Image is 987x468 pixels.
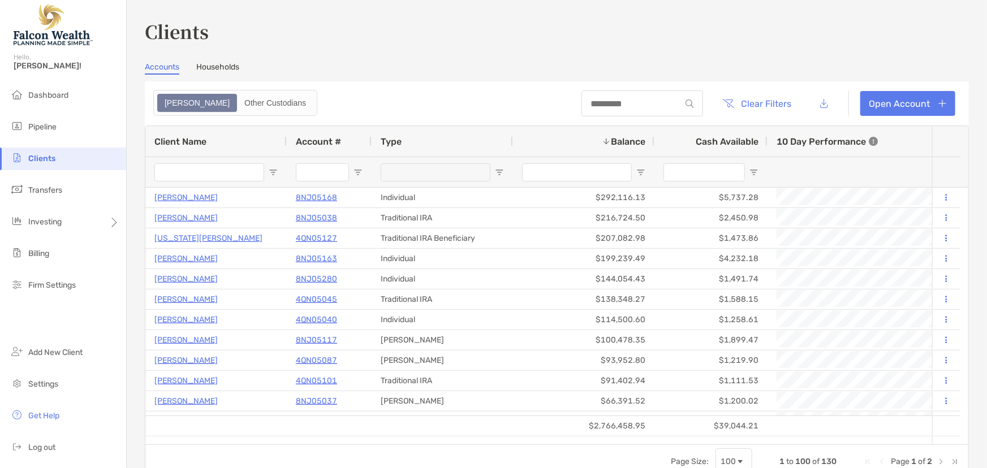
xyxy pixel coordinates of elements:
p: [PERSON_NAME] [154,190,218,205]
div: $65,033.49 [513,411,654,431]
a: [PERSON_NAME] [154,292,218,306]
img: investing icon [10,214,24,228]
input: Client Name Filter Input [154,163,264,181]
div: $144,054.43 [513,269,654,289]
div: $39,044.21 [654,416,768,436]
img: firm-settings icon [10,278,24,291]
button: Clear Filters [714,91,800,116]
div: $100,478.35 [513,330,654,350]
div: Previous Page [877,457,886,466]
div: Other Custodians [238,95,312,111]
span: [PERSON_NAME]! [14,61,119,71]
a: 4QN05127 [296,231,337,245]
p: [PERSON_NAME] [154,353,218,367]
img: dashboard icon [10,88,24,101]
span: 100 [795,457,811,466]
input: Account # Filter Input [296,163,349,181]
img: Falcon Wealth Planning Logo [14,5,93,45]
div: Individual [372,269,513,289]
a: 8NJ05058 [296,414,337,428]
span: Client Name [154,136,206,147]
span: Pipeline [28,122,57,132]
p: 8NJ05117 [296,333,337,347]
a: 8NJ05038 [296,211,337,225]
a: Accounts [145,62,179,75]
span: Page [891,457,910,466]
a: [US_STATE][PERSON_NAME] [154,231,262,245]
span: Balance [611,136,645,147]
div: Page Size: [671,457,709,466]
img: transfers icon [10,183,24,196]
div: Traditional IRA Beneficiary [372,228,513,248]
div: Next Page [937,457,946,466]
a: [PERSON_NAME] [154,211,218,225]
div: Traditional IRA [372,289,513,309]
span: Get Help [28,411,59,421]
span: 1 [911,457,916,466]
div: Last Page [950,457,959,466]
span: Settings [28,379,58,389]
div: $2,450.98 [654,208,768,228]
a: 4QN05040 [296,313,337,327]
div: $93,952.80 [513,350,654,370]
span: Dashboard [28,90,68,100]
span: of [812,457,820,466]
div: $138,348.27 [513,289,654,309]
p: [PERSON_NAME] [154,272,218,286]
span: Add New Client [28,348,83,357]
p: 4QN05045 [296,292,337,306]
p: 4QN05087 [296,353,337,367]
div: $91,402.94 [513,371,654,391]
span: Transfers [28,185,62,195]
img: logout icon [10,440,24,453]
div: [PERSON_NAME] [372,350,513,370]
span: Type [381,136,402,147]
a: 8NJ05037 [296,394,337,408]
div: Individual [372,188,513,207]
a: [PERSON_NAME] [154,394,218,408]
img: add_new_client icon [10,345,24,358]
img: input icon [686,99,694,108]
div: segmented control [153,90,317,116]
button: Open Filter Menu [495,168,504,177]
div: Traditional IRA [372,371,513,391]
div: $199,239.49 [513,249,654,268]
div: [PERSON_NAME] [372,330,513,350]
img: clients icon [10,151,24,164]
span: Account # [296,136,341,147]
div: Joint [372,411,513,431]
img: billing icon [10,246,24,259]
h3: Clients [145,18,969,44]
div: $1,491.74 [654,269,768,289]
span: Log out [28,443,55,452]
span: 2 [927,457,932,466]
a: [PERSON_NAME] [154,313,218,327]
img: settings icon [10,376,24,390]
div: $1,258.61 [654,310,768,330]
div: $1,899.47 [654,330,768,350]
div: $1,200.02 [654,391,768,411]
div: $4,232.18 [654,249,768,268]
span: to [786,457,794,466]
a: 8NJ05163 [296,252,337,266]
span: 1 [779,457,785,466]
span: of [918,457,925,466]
div: $66,391.52 [513,391,654,411]
div: $114,500.60 [513,310,654,330]
span: Clients [28,154,55,163]
div: Individual [372,249,513,268]
span: 130 [821,457,837,466]
a: Households [196,62,239,75]
a: [PERSON_NAME] [154,374,218,388]
div: $5,737.28 [654,188,768,207]
span: Firm Settings [28,280,76,290]
div: Zoe [158,95,236,111]
div: $1,588.15 [654,289,768,309]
